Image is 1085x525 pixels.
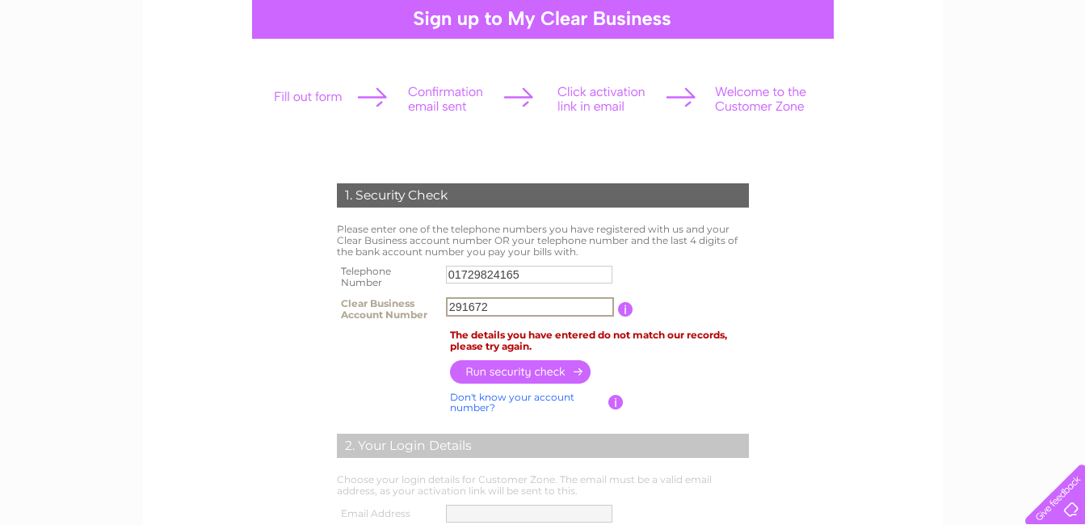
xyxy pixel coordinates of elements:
a: Contact [1036,69,1075,81]
th: Clear Business Account Number [333,293,442,325]
td: The details you have entered do not match our records, please try again. [446,325,753,356]
a: Blog [1003,69,1026,81]
div: 1. Security Check [337,183,749,208]
div: Clear Business is a trading name of Verastar Limited (registered in [GEOGRAPHIC_DATA] No. 3667643... [162,9,925,78]
td: Choose your login details for Customer Zone. The email must be a valid email address, as your act... [333,470,753,501]
th: Telephone Number [333,261,442,293]
a: Energy [899,69,935,81]
a: Water [859,69,889,81]
input: Information [618,302,633,317]
img: logo.png [38,42,120,91]
a: Telecoms [944,69,993,81]
a: 0333 014 3131 [780,8,892,28]
div: 2. Your Login Details [337,434,749,458]
a: Don't know your account number? [450,391,574,414]
input: Information [608,395,624,409]
td: Please enter one of the telephone numbers you have registered with us and your Clear Business acc... [333,220,753,261]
